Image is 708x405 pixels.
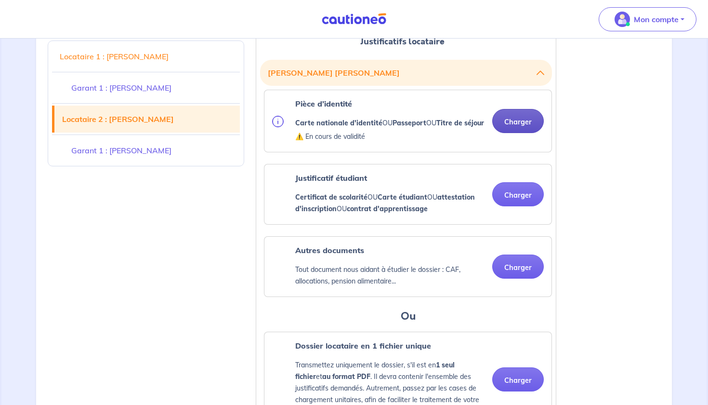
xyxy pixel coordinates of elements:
img: illu_account_valid_menu.svg [615,12,630,27]
button: Charger [492,109,544,133]
strong: Dossier locataire en 1 fichier unique [295,341,431,351]
button: Charger [492,367,544,391]
span: Justificatifs locataire [360,35,445,48]
strong: Autres documents [295,245,364,255]
p: Tout document nous aidant à étudier le dossier : CAF, allocations, pension alimentaire... [295,264,485,287]
a: Locataire 1 : [PERSON_NAME] [52,43,240,70]
strong: Titre de séjour [436,119,484,127]
p: OU OU OU [295,191,485,215]
a: Garant 1 : [PERSON_NAME] [52,137,240,164]
strong: Carte étudiant [378,193,427,202]
button: Charger [492,255,544,279]
p: Mon compte [634,13,679,25]
a: Locataire 2 : [PERSON_NAME] [54,106,240,133]
strong: Justificatif étudiant [295,173,367,183]
div: categoryName: national-id, userCategory: student [264,90,552,152]
strong: contrat d'apprentissage [347,204,428,213]
strong: Passeport [393,119,426,127]
a: Garant 1 : [PERSON_NAME] [52,74,240,101]
strong: Certificat de scolarité [295,193,367,202]
strong: Pièce d’identité [295,99,352,108]
button: [PERSON_NAME] [PERSON_NAME] [268,64,544,82]
h3: Ou [264,309,552,324]
div: categoryName: student-card, userCategory: student [264,164,552,225]
p: OU OU [295,117,484,129]
button: illu_account_valid_menu.svgMon compte [599,7,696,31]
strong: Carte nationale d'identité [295,119,382,127]
div: categoryName: other, userCategory: student [264,236,552,297]
img: info.svg [272,116,284,127]
button: Charger [492,182,544,206]
img: Cautioneo [318,13,390,25]
p: ⚠️ En cours de validité [295,131,484,142]
strong: au format PDF [322,372,370,381]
